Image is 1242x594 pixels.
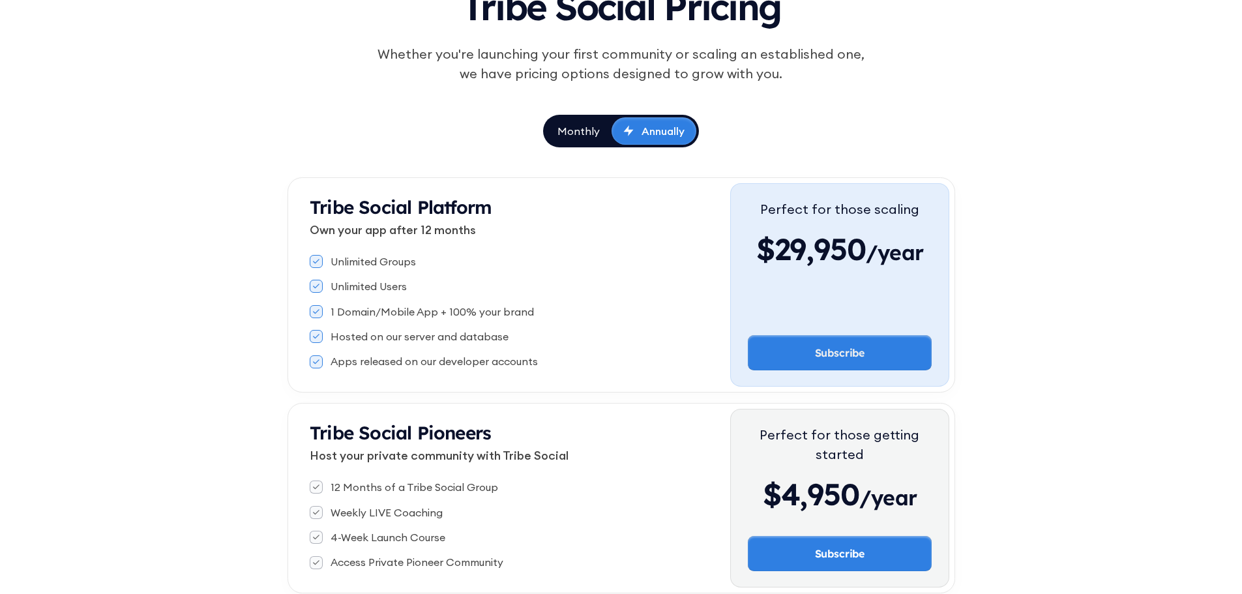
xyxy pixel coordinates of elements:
div: Hosted on our server and database [331,329,509,344]
p: Host your private community with Tribe Social [310,447,730,464]
div: Mots-clés [162,77,200,85]
div: Apps released on our developer accounts [331,354,538,368]
img: website_grey.svg [21,34,31,44]
p: Own your app after 12 months [310,221,730,239]
div: 4-Week Launch Course [331,530,445,544]
strong: Tribe Social Pioneers [310,421,491,444]
div: Annually [642,124,685,138]
span: /year [866,239,923,272]
div: Domaine [67,77,100,85]
div: $29,950 [756,230,923,269]
div: Monthly [557,124,600,138]
a: Subscribe [748,335,932,370]
div: $4,950 [748,475,932,514]
img: tab_keywords_by_traffic_grey.svg [148,76,158,86]
div: Weekly LIVE Coaching [331,505,443,520]
a: Subscribe [748,536,932,571]
img: logo_orange.svg [21,21,31,31]
div: v 4.0.25 [37,21,64,31]
div: Domaine: [DOMAIN_NAME] [34,34,147,44]
span: /year [859,484,917,517]
img: tab_domain_overview_orange.svg [53,76,63,86]
div: Perfect for those getting started [748,425,932,464]
div: 12 Months of a Tribe Social Group [331,480,498,494]
div: Whether you're launching your first community or scaling an established one, we have pricing opti... [371,44,872,83]
div: Perfect for those scaling [756,200,923,219]
div: 1 Domain/Mobile App + 100% your brand [331,304,534,319]
div: Access Private Pioneer Community [331,555,503,569]
strong: Tribe Social Platform [310,196,492,218]
div: Unlimited Groups [331,254,416,269]
div: Unlimited Users [331,279,407,293]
